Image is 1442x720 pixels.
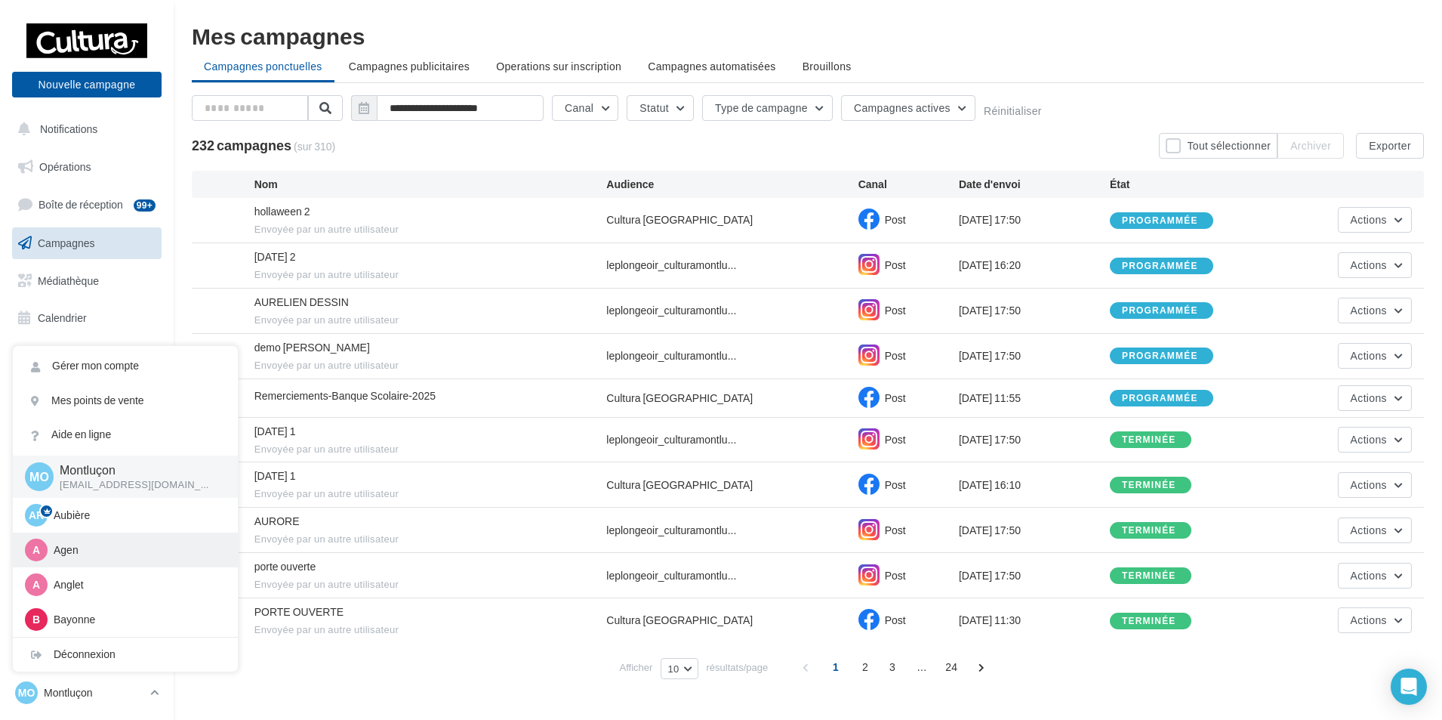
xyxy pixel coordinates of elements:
[12,678,162,707] a: Mo Montluçon
[254,605,344,618] span: PORTE OUVERTE
[648,60,775,73] span: Campagnes automatisées
[60,478,214,492] p: [EMAIL_ADDRESS][DOMAIN_NAME]
[984,105,1042,117] button: Réinitialiser
[1351,478,1387,491] span: Actions
[959,212,1110,227] div: [DATE] 17:50
[824,655,848,679] span: 1
[661,658,698,679] button: 10
[254,250,296,263] span: halloween 2
[1338,385,1412,411] button: Actions
[254,560,316,573] span: porte ouverte
[18,685,35,700] span: Mo
[1122,616,1176,626] div: terminée
[620,660,653,675] span: Afficher
[606,432,736,447] span: leplongeoir_culturamontlu...
[885,258,906,271] span: Post
[1338,298,1412,323] button: Actions
[1351,304,1387,317] span: Actions
[606,303,736,318] span: leplongeoir_culturamontlu...
[44,685,144,700] p: Montluçon
[606,477,753,493] div: Cultura [GEOGRAPHIC_DATA]
[959,432,1110,447] div: [DATE] 17:50
[38,273,99,286] span: Médiathèque
[496,60,621,73] span: Operations sur inscription
[1122,216,1198,226] div: programmée
[959,477,1110,493] div: [DATE] 16:10
[1277,133,1344,159] button: Archiver
[254,425,296,437] span: HALLOWEEN 1
[1338,252,1412,278] button: Actions
[885,391,906,404] span: Post
[885,304,906,317] span: Post
[9,302,165,334] a: Calendrier
[54,612,220,627] p: Bayonne
[254,389,436,402] span: Remerciements-Banque Scolaire-2025
[32,612,40,627] span: B
[702,95,833,121] button: Type de campagne
[254,533,607,546] span: Envoyée par un autre utilisateur
[9,113,159,145] button: Notifications
[254,177,607,192] div: Nom
[1122,435,1176,445] div: terminée
[1338,472,1412,498] button: Actions
[1351,569,1387,582] span: Actions
[1122,261,1198,271] div: programmée
[1351,433,1387,446] span: Actions
[885,433,906,446] span: Post
[9,151,165,183] a: Opérations
[38,236,95,249] span: Campagnes
[1338,607,1412,633] button: Actions
[959,613,1110,628] div: [DATE] 11:30
[627,95,694,121] button: Statut
[853,655,877,679] span: 2
[1122,351,1198,361] div: programmée
[1122,526,1176,536] div: terminée
[1351,258,1387,271] span: Actions
[254,469,296,482] span: halloween 1
[606,177,858,192] div: Audience
[54,542,220,558] p: Agen
[959,568,1110,583] div: [DATE] 17:50
[1338,427,1412,453] button: Actions
[880,655,904,679] span: 3
[606,568,736,583] span: leplongeoir_culturamontlu...
[254,223,607,236] span: Envoyée par un autre utilisateur
[13,638,238,672] div: Déconnexion
[1351,613,1387,626] span: Actions
[254,314,607,327] span: Envoyée par un autre utilisateur
[254,205,310,218] span: hollaween 2
[606,348,736,363] span: leplongeoir_culturamontlu...
[885,349,906,362] span: Post
[959,391,1110,406] div: [DATE] 11:55
[1110,177,1261,192] div: État
[294,139,335,154] span: (sur 310)
[959,177,1110,192] div: Date d'envoi
[1338,343,1412,369] button: Actions
[1338,563,1412,589] button: Actions
[254,487,607,501] span: Envoyée par un autre utilisateur
[606,391,753,406] div: Cultura [GEOGRAPHIC_DATA]
[29,508,44,523] span: Ar
[9,188,165,221] a: Boîte de réception99+
[254,359,607,372] span: Envoyée par un autre utilisateur
[1351,349,1387,362] span: Actions
[885,478,906,491] span: Post
[885,524,906,536] span: Post
[841,95,975,121] button: Campagnes actives
[254,295,349,308] span: AURELIEN DESSIN
[1351,391,1387,404] span: Actions
[192,24,1424,47] div: Mes campagnes
[1122,306,1198,316] div: programmée
[9,265,165,297] a: Médiathèque
[552,95,618,121] button: Canal
[885,213,906,226] span: Post
[910,655,934,679] span: ...
[32,542,40,558] span: A
[54,577,220,592] p: Anglet
[192,137,291,153] span: 232 campagnes
[1122,394,1198,403] div: programmée
[606,212,753,227] div: Cultura [GEOGRAPHIC_DATA]
[1356,133,1424,159] button: Exporter
[606,613,753,628] div: Cultura [GEOGRAPHIC_DATA]
[885,569,906,582] span: Post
